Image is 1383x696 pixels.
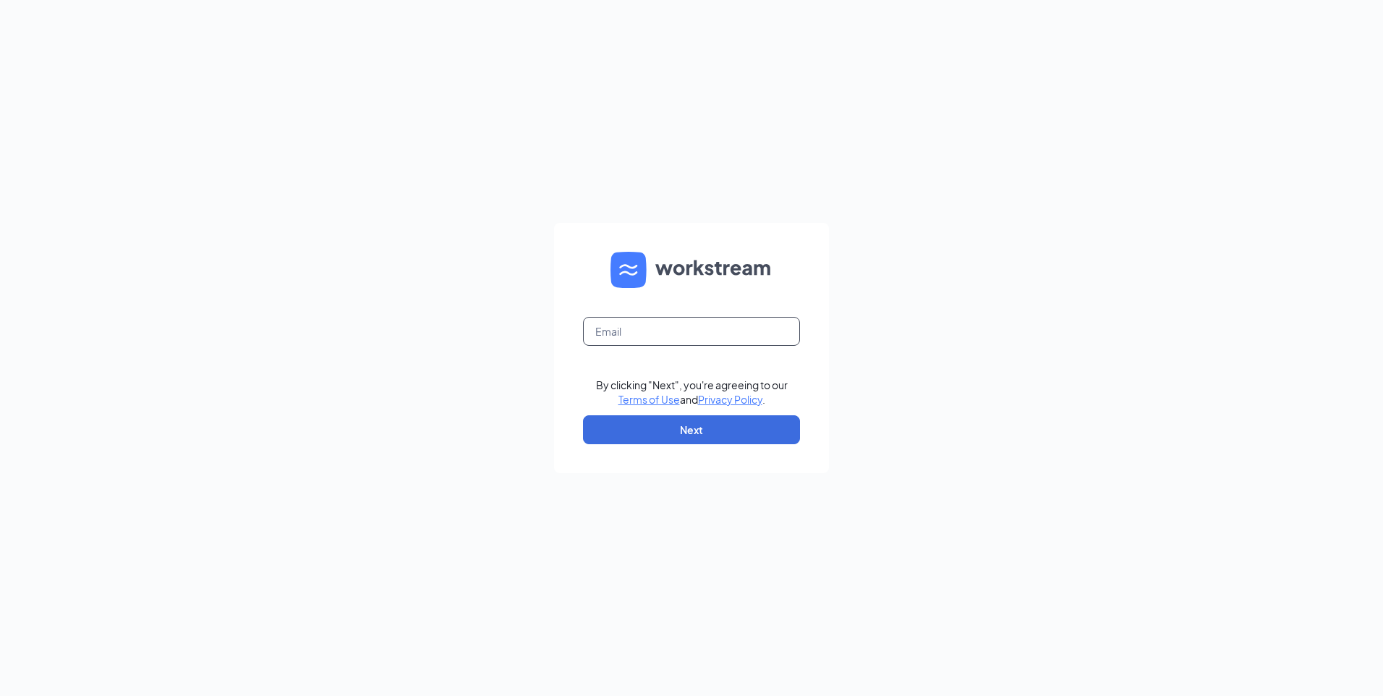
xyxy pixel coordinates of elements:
button: Next [583,415,800,444]
div: By clicking "Next", you're agreeing to our and . [596,378,788,407]
img: WS logo and Workstream text [610,252,773,288]
a: Terms of Use [618,393,680,406]
input: Email [583,317,800,346]
a: Privacy Policy [698,393,762,406]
